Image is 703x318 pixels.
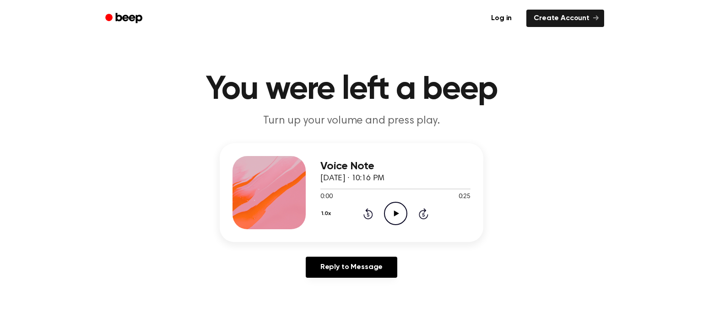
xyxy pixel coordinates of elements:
h1: You were left a beep [117,73,586,106]
p: Turn up your volume and press play. [176,113,527,129]
span: 0:25 [459,192,470,202]
a: Log in [482,8,521,29]
a: Reply to Message [306,257,397,278]
a: Beep [99,10,151,27]
button: 1.0x [320,206,334,221]
a: Create Account [526,10,604,27]
span: [DATE] · 10:16 PM [320,174,384,183]
h3: Voice Note [320,160,470,172]
span: 0:00 [320,192,332,202]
